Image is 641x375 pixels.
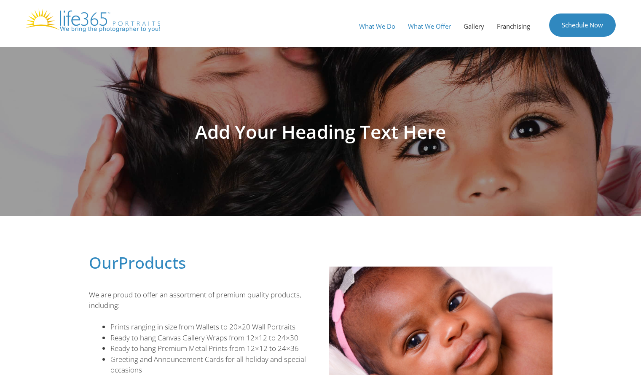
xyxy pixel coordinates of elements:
li: Ready to hang Canvas Gallery Wraps from 12×12 to 24×30 [110,332,312,343]
img: Life365 [25,8,160,32]
a: What We Do [353,13,402,39]
li: Ready to hang Premium Metal Prints from 12×12 to 24×36 [110,343,312,354]
span: Products [118,251,186,273]
h1: Add Your Heading Text Here [85,122,557,141]
span: Our [89,251,118,273]
p: We are proud to offer an assortment of premium quality products, including: [89,289,312,311]
a: Franchising [491,13,536,39]
a: What We Offer [402,13,457,39]
li: Prints ranging in size from Wallets to 20×20 Wall Portraits [110,321,312,332]
a: Gallery [457,13,491,39]
a: Schedule Now [549,13,616,37]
